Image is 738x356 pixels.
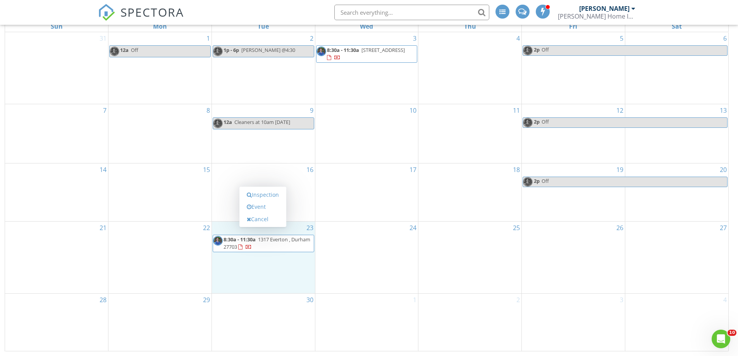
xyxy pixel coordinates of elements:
[98,163,108,176] a: Go to September 14, 2025
[361,46,405,53] span: [STREET_ADDRESS]
[511,222,521,234] a: Go to September 25, 2025
[98,222,108,234] a: Go to September 21, 2025
[625,104,728,163] td: Go to September 13, 2025
[224,119,232,126] span: 12a
[568,21,579,32] a: Friday
[315,294,418,351] td: Go to October 1, 2025
[98,294,108,306] a: Go to September 28, 2025
[224,46,239,53] span: 1p - 6p
[327,46,405,61] a: 8:30a - 11:30a [STREET_ADDRESS]
[334,5,489,20] input: Search everything...
[224,236,310,250] a: 8:30a - 11:30a 1317 Everton , Durham 27703
[418,294,522,351] td: Go to October 2, 2025
[315,163,418,221] td: Go to September 17, 2025
[579,5,630,12] div: [PERSON_NAME]
[5,32,108,104] td: Go to August 31, 2025
[212,163,315,221] td: Go to September 16, 2025
[522,104,625,163] td: Go to September 12, 2025
[243,213,283,225] a: Cancel
[515,32,521,45] a: Go to September 4, 2025
[418,104,522,163] td: Go to September 11, 2025
[98,4,115,21] img: The Best Home Inspection Software - Spectora
[718,104,728,117] a: Go to September 13, 2025
[522,163,625,221] td: Go to September 19, 2025
[411,294,418,306] a: Go to October 1, 2025
[408,104,418,117] a: Go to September 10, 2025
[308,32,315,45] a: Go to September 2, 2025
[101,104,108,117] a: Go to September 7, 2025
[98,10,184,27] a: SPECTORA
[511,104,521,117] a: Go to September 11, 2025
[213,235,314,252] a: 8:30a - 11:30a 1317 Everton , Durham 27703
[224,236,310,250] span: 1317 Everton , Durham 27703
[418,221,522,293] td: Go to September 25, 2025
[308,104,315,117] a: Go to September 9, 2025
[408,163,418,176] a: Go to September 17, 2025
[542,177,549,184] span: Off
[234,119,290,126] span: Cleaners at 10am [DATE]
[49,21,64,32] a: Sunday
[533,177,540,187] span: 2p
[625,32,728,104] td: Go to September 6, 2025
[718,163,728,176] a: Go to September 20, 2025
[201,163,212,176] a: Go to September 15, 2025
[670,21,683,32] a: Saturday
[213,46,223,56] img: rick__fb_photo_2.jpg
[523,118,533,127] img: rick__fb_photo_2.jpg
[120,4,184,20] span: SPECTORA
[317,46,326,56] img: rick__fb_photo_2.jpg
[542,46,549,53] span: Off
[305,222,315,234] a: Go to September 23, 2025
[315,32,418,104] td: Go to September 3, 2025
[212,294,315,351] td: Go to September 30, 2025
[523,46,533,55] img: rick__fb_photo_2.jpg
[511,163,521,176] a: Go to September 18, 2025
[213,119,223,128] img: rick__fb_photo_2.jpg
[131,46,138,53] span: Off
[418,163,522,221] td: Go to September 18, 2025
[358,21,375,32] a: Wednesday
[108,104,212,163] td: Go to September 8, 2025
[625,221,728,293] td: Go to September 27, 2025
[316,45,418,63] a: 8:30a - 11:30a [STREET_ADDRESS]
[722,32,728,45] a: Go to September 6, 2025
[615,104,625,117] a: Go to September 12, 2025
[5,294,108,351] td: Go to September 28, 2025
[205,104,212,117] a: Go to September 8, 2025
[712,330,730,348] iframe: Intercom live chat
[718,222,728,234] a: Go to September 27, 2025
[522,32,625,104] td: Go to September 5, 2025
[120,46,129,53] span: 12a
[108,163,212,221] td: Go to September 15, 2025
[108,294,212,351] td: Go to September 29, 2025
[241,46,295,53] span: [PERSON_NAME] @4:30
[315,104,418,163] td: Go to September 10, 2025
[533,118,540,127] span: 2p
[212,221,315,293] td: Go to September 23, 2025
[256,21,270,32] a: Tuesday
[212,104,315,163] td: Go to September 9, 2025
[212,32,315,104] td: Go to September 2, 2025
[205,32,212,45] a: Go to September 1, 2025
[618,294,625,306] a: Go to October 3, 2025
[305,294,315,306] a: Go to September 30, 2025
[5,104,108,163] td: Go to September 7, 2025
[305,163,315,176] a: Go to September 16, 2025
[615,222,625,234] a: Go to September 26, 2025
[411,32,418,45] a: Go to September 3, 2025
[213,236,223,246] img: rick__fb_photo_2.jpg
[523,177,533,187] img: rick__fb_photo_2.jpg
[463,21,478,32] a: Thursday
[618,32,625,45] a: Go to September 5, 2025
[110,46,119,56] img: rick__fb_photo_2.jpg
[728,330,736,336] span: 10
[224,236,256,243] span: 8:30a - 11:30a
[408,222,418,234] a: Go to September 24, 2025
[542,118,549,125] span: Off
[201,222,212,234] a: Go to September 22, 2025
[722,294,728,306] a: Go to October 4, 2025
[615,163,625,176] a: Go to September 19, 2025
[5,221,108,293] td: Go to September 21, 2025
[418,32,522,104] td: Go to September 4, 2025
[98,32,108,45] a: Go to August 31, 2025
